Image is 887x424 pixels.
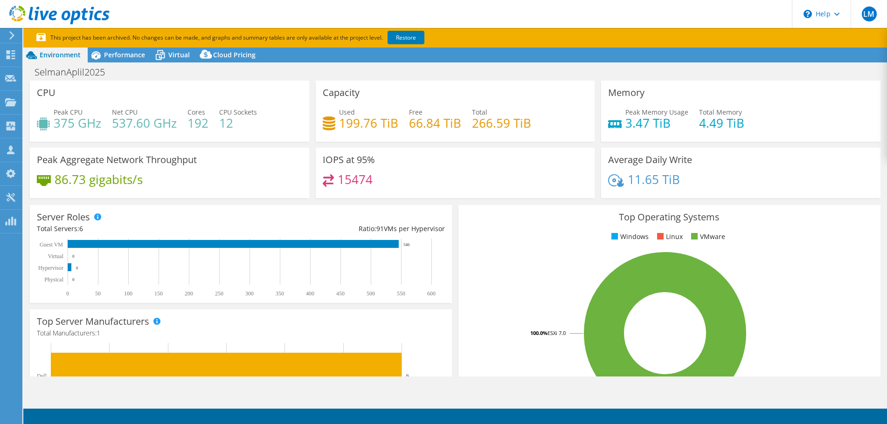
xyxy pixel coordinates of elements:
[37,88,55,98] h3: CPU
[55,174,143,185] h4: 86.73 gigabits/s
[112,118,177,128] h4: 537.60 GHz
[95,290,101,297] text: 50
[338,174,373,185] h4: 15474
[339,118,398,128] h4: 199.76 TiB
[154,290,163,297] text: 150
[339,108,355,116] span: Used
[37,224,241,234] div: Total Servers:
[608,88,644,98] h3: Memory
[409,108,423,116] span: Free
[376,224,384,233] span: 91
[336,290,345,297] text: 450
[40,50,81,59] span: Environment
[37,316,149,327] h3: Top Server Manufacturers
[37,373,47,379] text: Dell
[36,33,493,43] p: This project has been archived. No changes can be made, and graphs and summary tables are only av...
[38,265,63,271] text: Hypervisor
[409,118,461,128] h4: 66.84 TiB
[323,88,360,98] h3: Capacity
[187,118,208,128] h4: 192
[44,276,63,283] text: Physical
[97,328,100,337] span: 1
[215,290,223,297] text: 250
[628,174,680,185] h4: 11.65 TiB
[213,50,256,59] span: Cloud Pricing
[124,290,132,297] text: 100
[54,118,101,128] h4: 375 GHz
[219,118,257,128] h4: 12
[625,118,688,128] h4: 3.47 TiB
[465,212,873,222] h3: Top Operating Systems
[187,108,205,116] span: Cores
[323,155,375,165] h3: IOPS at 95%
[40,241,63,248] text: Guest VM
[37,212,90,222] h3: Server Roles
[37,155,197,165] h3: Peak Aggregate Network Throughput
[397,290,405,297] text: 550
[388,31,424,44] a: Restore
[689,232,725,242] li: VMware
[168,50,190,59] span: Virtual
[276,290,284,297] text: 350
[427,290,436,297] text: 600
[306,290,314,297] text: 400
[367,290,375,297] text: 500
[54,108,83,116] span: Peak CPU
[699,108,742,116] span: Total Memory
[406,373,409,378] text: 6
[241,224,444,234] div: Ratio: VMs per Hypervisor
[37,328,445,338] h4: Total Manufacturers:
[655,232,683,242] li: Linux
[403,242,410,247] text: 546
[609,232,649,242] li: Windows
[608,155,692,165] h3: Average Daily Write
[804,10,812,18] svg: \n
[245,290,254,297] text: 300
[625,108,688,116] span: Peak Memory Usage
[862,7,877,21] span: LM
[472,108,487,116] span: Total
[30,67,119,77] h1: SelmanAplil2025
[72,254,75,259] text: 0
[185,290,193,297] text: 200
[72,277,75,282] text: 0
[76,266,78,270] text: 6
[547,329,566,336] tspan: ESXi 7.0
[48,253,64,260] text: Virtual
[530,329,547,336] tspan: 100.0%
[472,118,531,128] h4: 266.59 TiB
[112,108,138,116] span: Net CPU
[104,50,145,59] span: Performance
[79,224,83,233] span: 6
[66,290,69,297] text: 0
[699,118,744,128] h4: 4.49 TiB
[219,108,257,116] span: CPU Sockets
